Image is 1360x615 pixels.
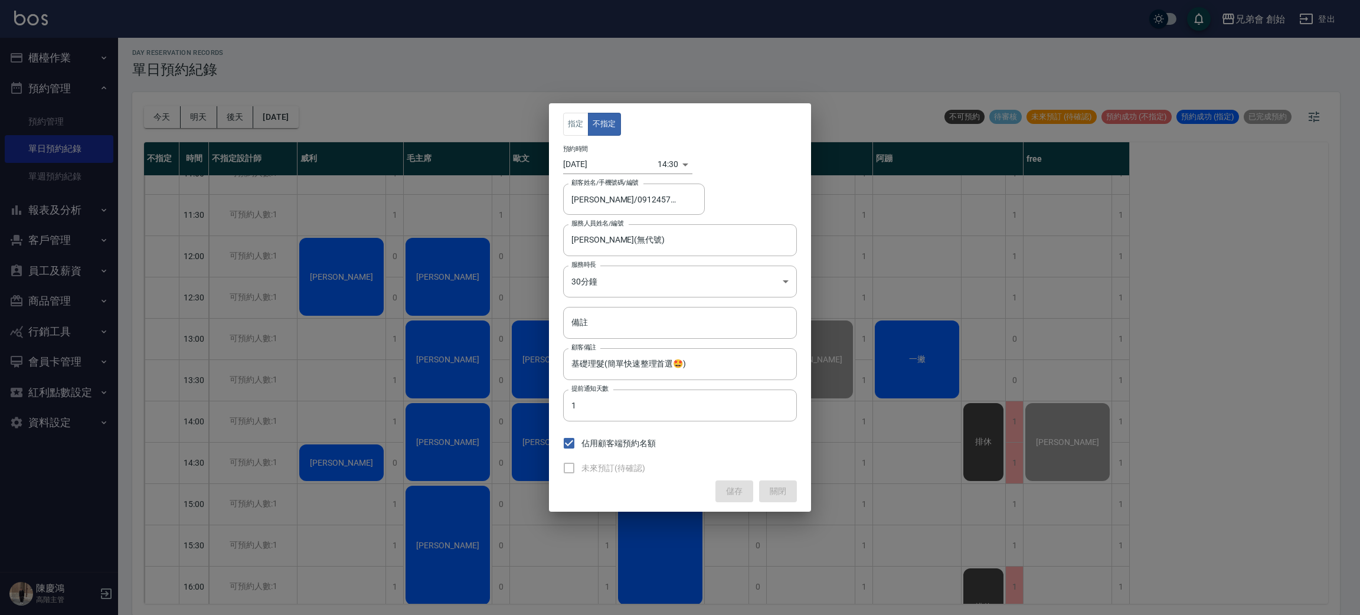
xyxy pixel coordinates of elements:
label: 服務人員姓名/編號 [571,219,623,228]
label: 顧客姓名/手機號碼/編號 [571,178,639,187]
div: 30分鐘 [563,266,797,297]
label: 提前通知天數 [571,384,609,393]
button: 指定 [563,113,589,136]
span: 佔用顧客端預約名額 [581,437,656,450]
label: 預約時間 [563,145,588,153]
label: 服務時長 [571,260,596,269]
label: 顧客備註 [571,343,596,352]
div: 14:30 [658,155,678,174]
input: Choose date, selected date is 2025-10-11 [563,155,658,174]
button: 不指定 [588,113,621,136]
span: 未來預訂(待確認) [581,462,645,475]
